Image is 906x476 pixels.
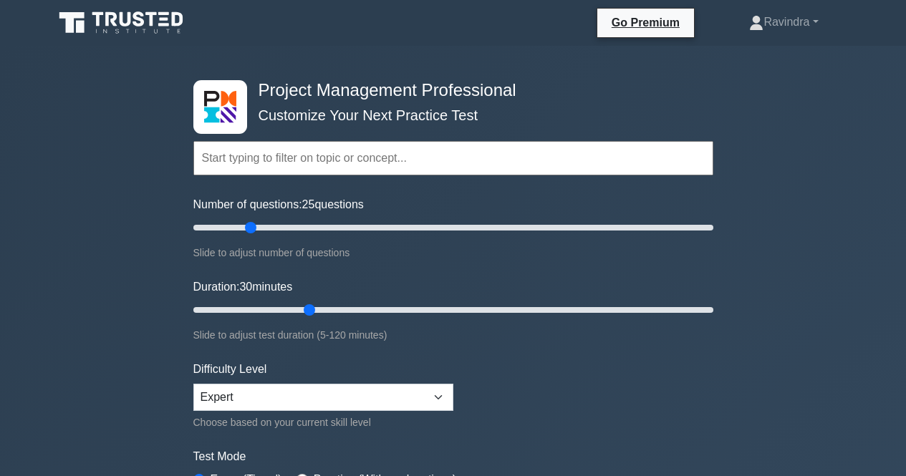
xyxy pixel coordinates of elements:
[193,361,267,378] label: Difficulty Level
[715,8,852,37] a: Ravindra
[193,414,453,431] div: Choose based on your current skill level
[603,14,688,31] a: Go Premium
[302,198,315,210] span: 25
[193,196,364,213] label: Number of questions: questions
[193,326,713,344] div: Slide to adjust test duration (5-120 minutes)
[239,281,252,293] span: 30
[193,244,713,261] div: Slide to adjust number of questions
[193,141,713,175] input: Start typing to filter on topic or concept...
[193,278,293,296] label: Duration: minutes
[193,448,713,465] label: Test Mode
[253,80,643,101] h4: Project Management Professional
